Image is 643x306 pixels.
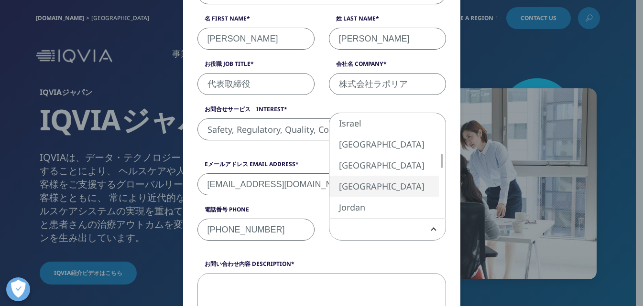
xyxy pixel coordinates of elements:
label: 姓 Last Name [329,14,446,28]
label: 名 First Name [197,14,315,28]
label: お役職 Job Title [197,60,315,73]
label: 電話番号 Phone [197,205,315,219]
label: お問合せサービス Interest [197,105,446,118]
li: Israel [329,113,439,134]
label: お問い合わせ内容 Description [197,260,446,273]
li: [GEOGRAPHIC_DATA] [329,134,439,155]
li: Jordan [329,197,439,218]
label: Eメールアドレス Email Address [197,160,446,173]
span: Safety, Regulatory, Quality, Commercial Compliance and Med Info [198,119,446,141]
span: Safety, Regulatory, Quality, Commercial Compliance and Med Info [197,118,446,140]
li: [GEOGRAPHIC_DATA] [329,218,439,239]
label: 会社名 Company [329,60,446,73]
button: 優先設定センターを開く [6,277,30,301]
li: [GEOGRAPHIC_DATA] [329,176,439,197]
li: [GEOGRAPHIC_DATA] [329,155,439,176]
